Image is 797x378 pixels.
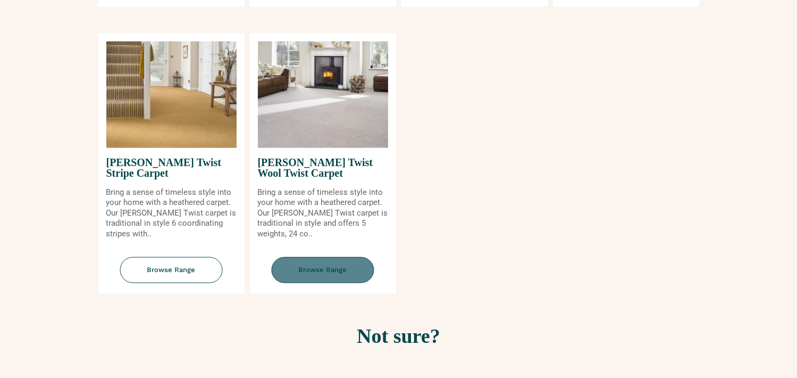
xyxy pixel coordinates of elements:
a: Browse Range [250,257,396,294]
a: Browse Range [98,257,245,294]
p: Bring a sense of timeless style into your home with a heathered carpet. Our [PERSON_NAME] Twist c... [258,187,388,240]
img: Tomkinson Twist Wool Twist Carpet [258,42,388,148]
h2: Not sure? [101,326,697,346]
span: [PERSON_NAME] Twist Wool Twist Carpet [258,148,388,187]
img: Tomkinson Twist Stripe Carpet [106,42,237,148]
span: Browse Range [272,257,374,283]
span: Browse Range [120,257,223,283]
span: [PERSON_NAME] Twist Stripe Carpet [106,148,237,187]
p: Bring a sense of timeless style into your home with a heathered carpet. Our [PERSON_NAME] Twist c... [106,187,237,240]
